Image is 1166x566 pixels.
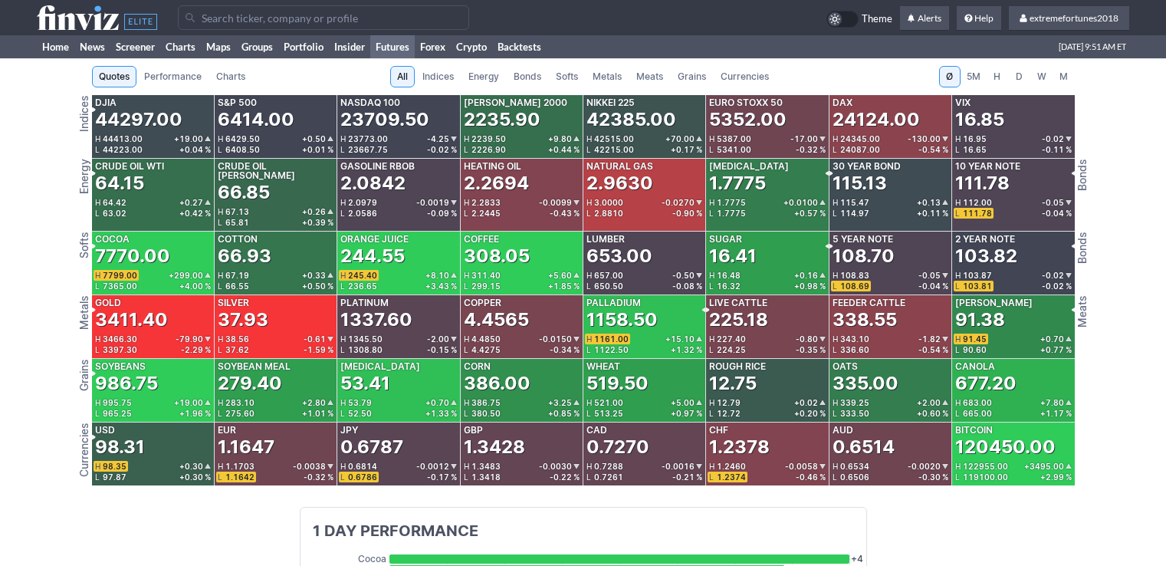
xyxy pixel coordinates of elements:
[717,209,746,218] span: 1.7775
[327,282,333,290] span: %
[92,66,136,87] a: Quotes
[918,146,948,153] div: -0.54
[1042,199,1064,206] span: -0.05
[819,146,826,153] span: %
[95,171,144,196] div: 64.15
[302,219,333,226] div: +0.39
[721,69,769,84] span: Currencies
[218,282,225,290] span: L
[215,295,337,358] a: Silver37.93H38.56-0.61L37.62-1.59 %
[464,209,471,217] span: L
[302,271,326,279] span: +0.33
[1009,6,1129,31] a: extremefortunes2018
[218,98,257,107] div: S&P 500
[425,271,449,279] span: +8.10
[225,271,249,280] span: 67.19
[397,69,408,84] span: All
[110,35,160,58] a: Screener
[917,199,941,206] span: +0.13
[464,282,471,290] span: L
[471,134,506,143] span: 2239.50
[548,271,572,279] span: +5.60
[201,35,236,58] a: Maps
[840,134,880,143] span: 24345.00
[464,98,567,107] div: [PERSON_NAME] 2000
[672,282,702,290] div: -0.08
[174,135,203,143] span: +19.00
[95,107,182,132] div: 44297.00
[205,209,211,217] span: %
[586,199,594,206] span: H
[636,69,663,84] span: Meats
[348,271,377,280] span: 245.40
[946,71,953,82] span: Ø
[796,146,826,153] div: -0.32
[586,66,629,87] a: Metals
[95,244,170,268] div: 7770.00
[340,199,348,206] span: H
[918,282,948,290] div: -0.04
[696,209,702,217] span: %
[594,209,623,218] span: 2.8810
[348,281,377,291] span: 236.65
[556,69,578,84] span: Softs
[74,35,110,58] a: News
[672,209,702,217] div: -0.90
[548,146,580,153] div: +0.44
[709,282,717,290] span: L
[586,162,653,171] div: Natural Gas
[548,282,580,290] div: +1.85
[717,281,741,291] span: 16.32
[514,69,541,84] span: Bonds
[215,95,337,158] a: S&P 5006414.00H6429.50+0.50L6408.50+0.01 %
[833,98,852,107] div: DAX
[717,145,751,154] span: 5341.00
[236,35,278,58] a: Groups
[95,282,103,290] span: L
[952,159,1074,231] a: 10 Year Note111.78H112.00-0.05L111.78-0.04 %
[370,35,415,58] a: Futures
[955,162,1020,171] div: 10 Year Note
[340,282,348,290] span: L
[464,244,530,268] div: 308.05
[427,209,457,217] div: -0.09
[709,244,757,268] div: 16.41
[549,66,585,87] a: Softs
[709,209,717,217] span: L
[337,159,459,231] a: Gasoline RBOB2.0842H2.0979-0.0019L2.0586-0.09 %
[833,209,840,217] span: L
[709,98,783,107] div: Euro Stoxx 50
[92,295,214,358] a: Gold3411.40H3466.30-79.90L3397.30-2.29 %
[209,66,252,87] a: Charts
[464,146,471,153] span: L
[840,281,869,291] span: 108.69
[1031,66,1053,87] button: W
[833,135,840,143] span: H
[340,209,348,217] span: L
[573,209,580,217] span: %
[340,244,405,268] div: 244.55
[348,145,388,154] span: 23667.75
[709,107,787,132] div: 5352.00
[179,282,211,290] div: +4.00
[464,107,540,132] div: 2235.90
[507,66,548,87] a: Bonds
[1066,146,1072,153] span: %
[218,146,225,153] span: L
[144,69,202,84] span: Performance
[586,271,594,279] span: H
[840,271,869,280] span: 108.83
[461,66,506,87] a: Energy
[1059,69,1069,84] span: M
[963,209,992,218] span: 111.78
[583,95,705,158] a: Nikkei 22542385.00H42515.00+70.00L42215.00+0.17 %
[862,11,892,28] span: Theme
[583,295,705,358] a: Palladium1158.50H1161.00+15.10L1122.50+1.32 %
[461,95,583,158] a: [PERSON_NAME] 20002235.90H2239.50+9.80L2226.90+0.44 %
[218,180,270,205] div: 66.85
[215,232,337,295] a: Cotton66.93H67.19+0.33L66.55+0.50 %
[833,244,895,268] div: 108.70
[103,271,137,280] span: 7799.00
[95,146,103,153] span: L
[95,199,103,206] span: H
